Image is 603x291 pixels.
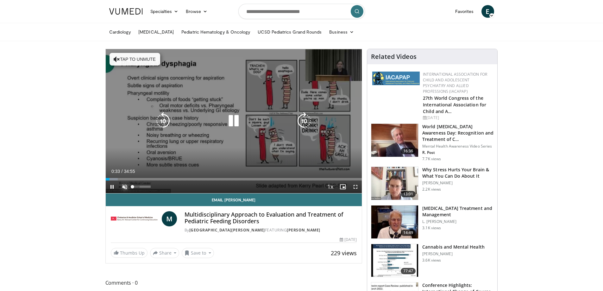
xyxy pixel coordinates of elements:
span: 34:55 [124,169,135,174]
div: By FEATURING [185,227,357,233]
img: dad9b3bb-f8af-4dab-abc0-c3e0a61b252e.150x105_q85_crop-smart_upscale.jpg [371,124,418,157]
a: [PERSON_NAME] [287,227,320,233]
h4: Multidisciplinary Approach to Evaluation and Treatment of Pediatric Feeding Disorders [185,211,357,225]
img: 153729e0-faea-4f29-b75f-59bcd55f36ca.150x105_q85_crop-smart_upscale.jpg [371,167,418,200]
img: 131aa231-63ed-40f9-bacb-73b8cf340afb.150x105_q85_crop-smart_upscale.jpg [371,206,418,238]
span: Comments 0 [105,279,362,287]
span: 0:33 [111,169,120,174]
span: / [122,169,123,174]
a: 14:49 [MEDICAL_DATA] Treatment and Management L. [PERSON_NAME] 3.1K views [371,205,493,239]
p: Mental Health Awareness Video Series [422,144,493,149]
span: 14:49 [401,230,416,236]
div: [DATE] [423,115,492,121]
video-js: Video Player [106,49,362,193]
a: E [481,5,494,18]
div: Volume Level [133,186,151,188]
span: 77:47 [401,268,416,274]
a: M [162,211,177,226]
h3: World [MEDICAL_DATA] Awareness Day: Recognition and Treatment of C… [422,123,493,142]
a: Browse [182,5,211,18]
a: Thumbs Up [111,248,148,258]
p: 3.1K views [422,225,441,231]
button: Unmute [118,180,131,193]
input: Search topics, interventions [238,4,365,19]
img: 2a9917ce-aac2-4f82-acde-720e532d7410.png.150x105_q85_autocrop_double_scale_upscale_version-0.2.png [372,72,420,85]
h3: Why Stress Hurts Your Brain & What You Can Do About It [422,167,493,179]
h3: [MEDICAL_DATA] Treatment and Management [422,205,493,218]
button: Tap to unmute [110,53,160,66]
a: Business [325,26,358,38]
a: 27th World Congress of the International Association for Child and A… [423,95,486,114]
button: Save to [182,248,214,258]
p: R. Post [422,150,493,155]
img: Boston University Chobanian & Avedisian School of Medicine [111,211,159,226]
button: Share [150,248,179,258]
p: 2.2K views [422,187,441,192]
p: [PERSON_NAME] [422,180,493,186]
a: Specialties [147,5,182,18]
span: 16:36 [401,148,416,154]
a: 77:47 Cannabis and Mental Health [PERSON_NAME] 3.6K views [371,244,493,277]
a: Favorites [451,5,478,18]
img: 0e991599-1ace-4004-98d5-e0b39d86eda7.150x105_q85_crop-smart_upscale.jpg [371,244,418,277]
div: [DATE] [340,237,357,243]
p: 3.6K views [422,258,441,263]
button: Pause [106,180,118,193]
a: [MEDICAL_DATA] [135,26,178,38]
p: 7.7K views [422,156,441,161]
button: Fullscreen [349,180,362,193]
img: VuMedi Logo [109,8,143,15]
p: [PERSON_NAME] [422,251,485,256]
button: Playback Rate [324,180,336,193]
span: 13:01 [401,191,416,197]
a: 16:36 World [MEDICAL_DATA] Awareness Day: Recognition and Treatment of C… Mental Health Awareness... [371,123,493,161]
a: [GEOGRAPHIC_DATA][PERSON_NAME] [189,227,265,233]
a: International Association for Child and Adolescent Psychiatry and Allied Professions (IACAPAP) [423,72,487,94]
div: Progress Bar [106,178,362,180]
span: 229 views [331,249,357,257]
h3: Cannabis and Mental Health [422,244,485,250]
p: L. [PERSON_NAME] [422,219,493,224]
a: Email [PERSON_NAME] [106,193,362,206]
a: UCSD Pediatrics Grand Rounds [254,26,325,38]
h4: Related Videos [371,53,417,60]
a: 13:01 Why Stress Hurts Your Brain & What You Can Do About It [PERSON_NAME] 2.2K views [371,167,493,200]
a: Pediatric Hematology & Oncology [178,26,254,38]
button: Enable picture-in-picture mode [336,180,349,193]
a: Cardiology [105,26,135,38]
